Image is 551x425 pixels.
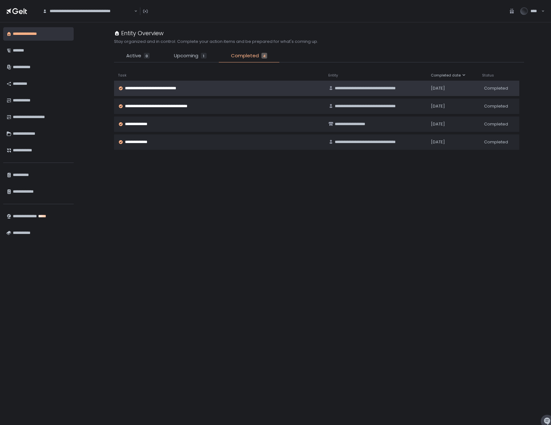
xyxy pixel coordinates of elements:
div: Search for option [38,4,137,18]
h2: Stay organized and in control. Complete your action items and be prepared for what's coming up. [114,39,318,44]
div: Entity Overview [114,29,164,37]
span: Completed [484,121,508,127]
span: Completed [484,139,508,145]
span: [DATE] [431,103,445,109]
span: Completed date [431,73,461,78]
span: Completed [484,103,508,109]
span: Completed [231,52,259,60]
span: Active [126,52,141,60]
span: Upcoming [174,52,198,60]
span: [DATE] [431,85,445,91]
div: 0 [144,53,150,59]
input: Search for option [133,8,134,14]
span: [DATE] [431,139,445,145]
span: Task [118,73,127,78]
span: [DATE] [431,121,445,127]
span: Entity [328,73,338,78]
span: Status [482,73,494,78]
div: 1 [201,53,207,59]
span: Completed [484,85,508,91]
div: 4 [261,53,267,59]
